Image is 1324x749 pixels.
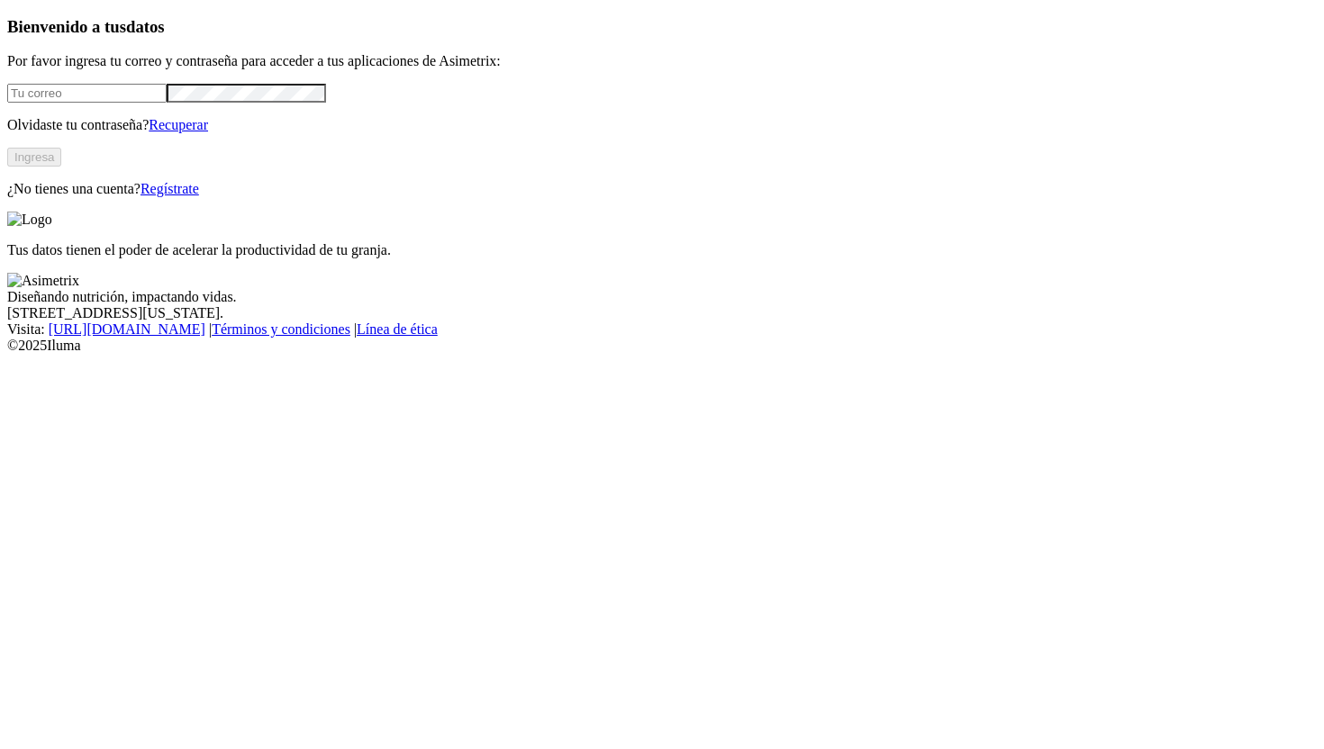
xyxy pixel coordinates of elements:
p: Tus datos tienen el poder de acelerar la productividad de tu granja. [7,242,1317,258]
div: Diseñando nutrición, impactando vidas. [7,289,1317,305]
a: Recuperar [149,117,208,132]
div: Visita : | | [7,321,1317,338]
h3: Bienvenido a tus [7,17,1317,37]
img: Logo [7,212,52,228]
div: © 2025 Iluma [7,338,1317,354]
p: ¿No tienes una cuenta? [7,181,1317,197]
a: Términos y condiciones [212,321,350,337]
a: Regístrate [141,181,199,196]
button: Ingresa [7,148,61,167]
p: Por favor ingresa tu correo y contraseña para acceder a tus aplicaciones de Asimetrix: [7,53,1317,69]
p: Olvidaste tu contraseña? [7,117,1317,133]
a: [URL][DOMAIN_NAME] [49,321,205,337]
input: Tu correo [7,84,167,103]
span: datos [126,17,165,36]
img: Asimetrix [7,273,79,289]
div: [STREET_ADDRESS][US_STATE]. [7,305,1317,321]
a: Línea de ética [357,321,438,337]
